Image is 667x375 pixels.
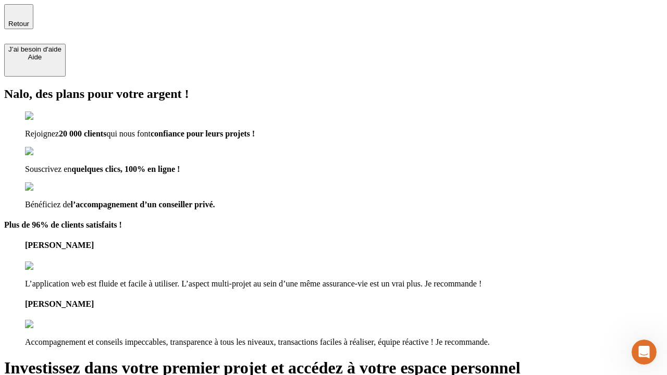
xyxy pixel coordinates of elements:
button: J’ai besoin d'aideAide [4,44,66,77]
span: Bénéficiez de [25,200,71,209]
iframe: Intercom live chat [632,340,657,365]
h4: Plus de 96% de clients satisfaits ! [4,220,663,230]
span: qui nous font [106,129,150,138]
span: l’accompagnement d’un conseiller privé. [71,200,215,209]
img: checkmark [25,111,70,121]
span: Rejoignez [25,129,59,138]
button: Retour [4,4,33,29]
div: J’ai besoin d'aide [8,45,61,53]
img: checkmark [25,182,70,192]
span: 20 000 clients [59,129,107,138]
div: Aide [8,53,61,61]
p: L’application web est fluide et facile à utiliser. L’aspect multi-projet au sein d’une même assur... [25,279,663,289]
h2: Nalo, des plans pour votre argent ! [4,87,663,101]
span: Souscrivez en [25,165,71,173]
img: reviews stars [25,320,77,329]
span: quelques clics, 100% en ligne ! [71,165,180,173]
img: reviews stars [25,261,77,271]
img: checkmark [25,147,70,156]
span: confiance pour leurs projets ! [151,129,255,138]
h4: [PERSON_NAME] [25,241,663,250]
span: Retour [8,20,29,28]
h4: [PERSON_NAME] [25,299,663,309]
p: Accompagnement et conseils impeccables, transparence à tous les niveaux, transactions faciles à r... [25,337,663,347]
